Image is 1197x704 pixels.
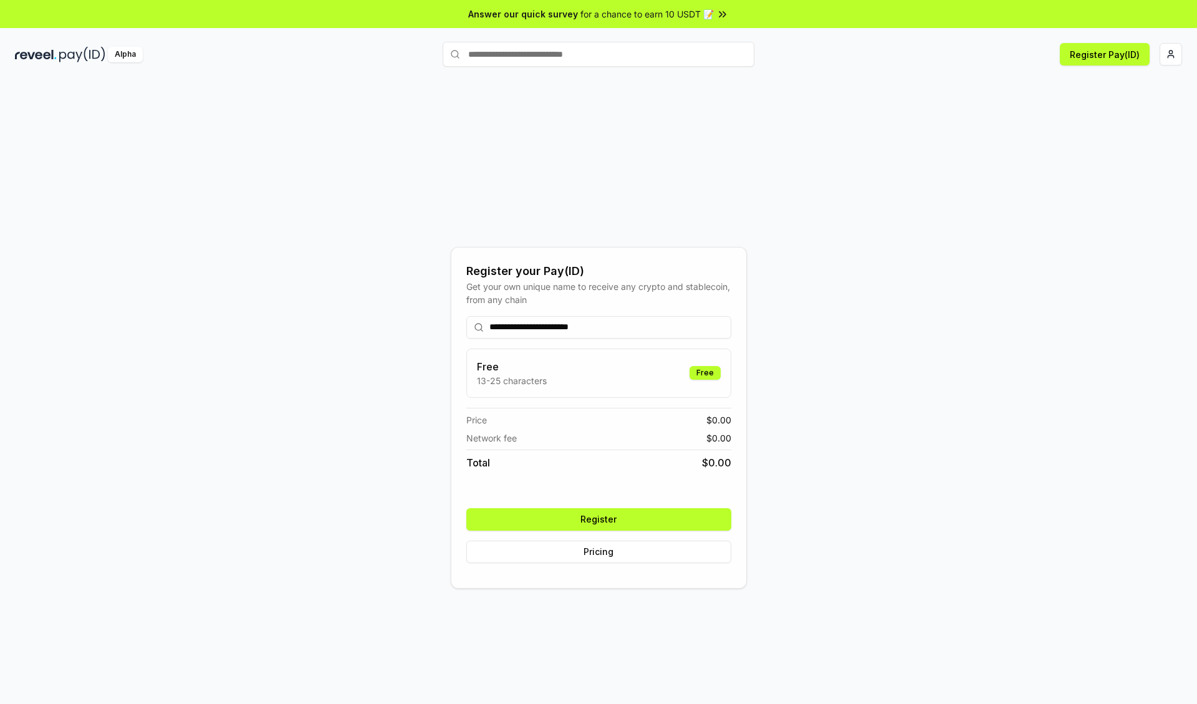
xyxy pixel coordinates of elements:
[580,7,714,21] span: for a chance to earn 10 USDT 📝
[706,413,731,427] span: $ 0.00
[466,508,731,531] button: Register
[15,47,57,62] img: reveel_dark
[690,366,721,380] div: Free
[466,541,731,563] button: Pricing
[1060,43,1150,65] button: Register Pay(ID)
[466,455,490,470] span: Total
[466,432,517,445] span: Network fee
[466,263,731,280] div: Register your Pay(ID)
[466,280,731,306] div: Get your own unique name to receive any crypto and stablecoin, from any chain
[706,432,731,445] span: $ 0.00
[108,47,143,62] div: Alpha
[477,374,547,387] p: 13-25 characters
[477,359,547,374] h3: Free
[468,7,578,21] span: Answer our quick survey
[466,413,487,427] span: Price
[59,47,105,62] img: pay_id
[702,455,731,470] span: $ 0.00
